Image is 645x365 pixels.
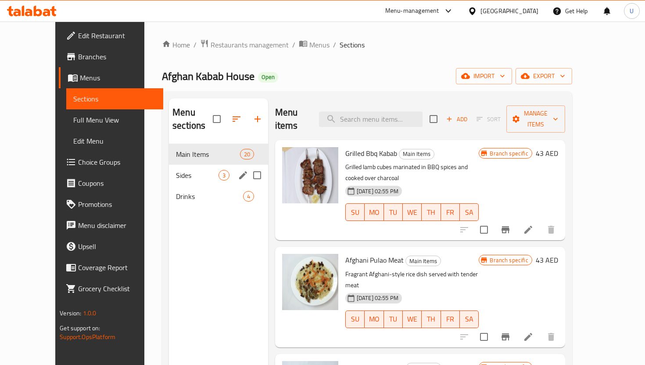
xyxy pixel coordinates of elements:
[523,71,565,82] span: export
[282,254,338,310] img: Afghani Pulao Meat
[456,68,512,84] button: import
[172,106,213,132] h2: Menu sections
[60,307,81,319] span: Version:
[258,73,278,81] span: Open
[258,72,278,83] div: Open
[365,203,383,221] button: MO
[353,187,402,195] span: [DATE] 02:55 PM
[176,149,240,159] span: Main Items
[349,313,361,325] span: SU
[523,224,534,235] a: Edit menu item
[176,191,243,202] span: Drinks
[240,149,254,159] div: items
[66,88,163,109] a: Sections
[460,203,479,221] button: SA
[275,106,308,132] h2: Menu items
[403,311,422,328] button: WE
[422,203,441,221] button: TH
[226,108,247,130] span: Sort sections
[425,206,437,219] span: TH
[162,66,254,86] span: Afghan Kabab House
[541,219,562,240] button: delete
[471,112,506,126] span: Select section first
[66,109,163,130] a: Full Menu View
[59,173,163,194] a: Coupons
[60,322,100,334] span: Get support on:
[244,192,254,201] span: 4
[60,331,115,343] a: Support.OpsPlatform
[541,326,562,347] button: delete
[319,112,423,127] input: search
[516,68,572,84] button: export
[480,6,538,16] div: [GEOGRAPHIC_DATA]
[59,257,163,278] a: Coverage Report
[385,6,439,16] div: Menu-management
[78,220,156,231] span: Menu disclaimer
[59,67,163,88] a: Menus
[59,46,163,67] a: Branches
[345,203,365,221] button: SU
[219,171,229,180] span: 3
[59,152,163,173] a: Choice Groups
[506,105,565,133] button: Manage items
[59,25,163,46] a: Edit Restaurant
[368,313,380,325] span: MO
[340,40,365,50] span: Sections
[403,203,422,221] button: WE
[162,40,190,50] a: Home
[78,283,156,294] span: Grocery Checklist
[495,219,516,240] button: Branch-specific-item
[353,294,402,302] span: [DATE] 02:55 PM
[73,136,156,146] span: Edit Menu
[368,206,380,219] span: MO
[169,186,268,207] div: Drinks4
[345,253,404,267] span: Afghani Pulao Meat
[78,30,156,41] span: Edit Restaurant
[83,307,97,319] span: 1.0.0
[463,71,505,82] span: import
[495,326,516,347] button: Branch-specific-item
[406,206,418,219] span: WE
[475,328,493,346] span: Select to update
[78,157,156,167] span: Choice Groups
[536,147,558,159] h6: 43 AED
[219,170,229,181] div: items
[399,149,434,159] span: Main Items
[406,313,418,325] span: WE
[365,311,383,328] button: MO
[387,206,399,219] span: TU
[422,311,441,328] button: TH
[345,147,397,160] span: Grilled Bbq Kabab
[78,178,156,188] span: Coupons
[282,147,338,203] img: Grilled Bbq Kabab
[444,313,456,325] span: FR
[425,313,437,325] span: TH
[211,40,289,50] span: Restaurants management
[59,278,163,299] a: Grocery Checklist
[59,236,163,257] a: Upsell
[59,194,163,215] a: Promotions
[399,149,434,159] div: Main Items
[441,203,460,221] button: FR
[486,149,531,158] span: Branch specific
[345,311,365,328] button: SU
[387,313,399,325] span: TU
[78,51,156,62] span: Branches
[460,311,479,328] button: SA
[384,311,403,328] button: TU
[444,206,456,219] span: FR
[463,313,475,325] span: SA
[292,40,295,50] li: /
[513,108,558,130] span: Manage items
[309,40,330,50] span: Menus
[536,254,558,266] h6: 43 AED
[78,199,156,210] span: Promotions
[443,112,471,126] span: Add item
[80,72,156,83] span: Menus
[384,203,403,221] button: TU
[443,112,471,126] button: Add
[405,256,441,266] div: Main Items
[176,170,218,181] span: Sides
